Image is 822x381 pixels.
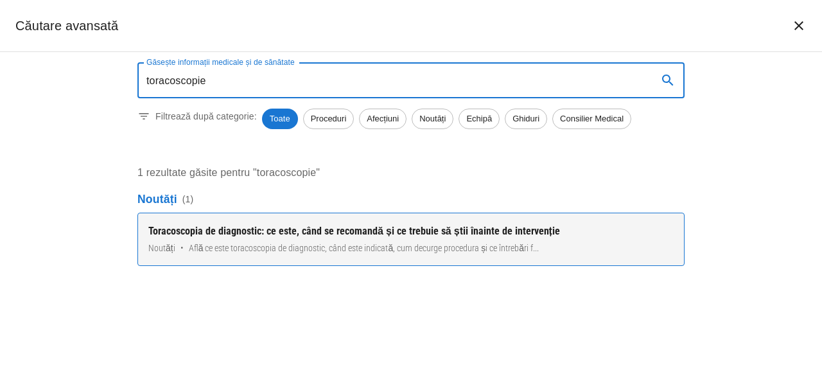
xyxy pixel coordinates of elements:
[146,57,295,67] label: Găsește informații medicale și de sănătate
[137,165,685,181] p: 1 rezultate găsite pentru "toracoscopie"
[180,242,184,255] span: •
[783,10,814,41] button: închide căutarea
[652,65,683,96] button: search
[303,109,354,129] div: Proceduri
[412,109,453,129] div: Noutăți
[553,112,631,125] span: Consilier Medical
[359,109,407,129] div: Afecțiuni
[552,109,631,129] div: Consilier Medical
[262,112,298,125] span: Toate
[262,109,298,129] div: Toate
[137,191,685,208] p: Noutăți
[15,15,118,36] h2: Căutare avansată
[189,242,539,255] span: Află ce este toracoscopia de diagnostic, când este indicată, cum decurge procedura și ce întrebăr...
[137,62,647,98] input: Introduceți un termen pentru căutare...
[360,112,406,125] span: Afecțiuni
[148,242,175,255] span: Noutăți
[155,110,257,123] p: Filtrează după categorie:
[137,213,685,266] a: Toracoscopia de diagnostic: ce este, când se recomandă și ce trebuie să știi înainte de intervenț...
[505,112,547,125] span: Ghiduri
[304,112,354,125] span: Proceduri
[459,109,500,129] div: Echipă
[182,193,194,206] span: ( 1 )
[505,109,547,129] div: Ghiduri
[459,112,499,125] span: Echipă
[412,112,453,125] span: Noutăți
[148,224,674,239] div: Toracoscopia de diagnostic: ce este, când se recomandă și ce trebuie să știi înainte de intervenție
